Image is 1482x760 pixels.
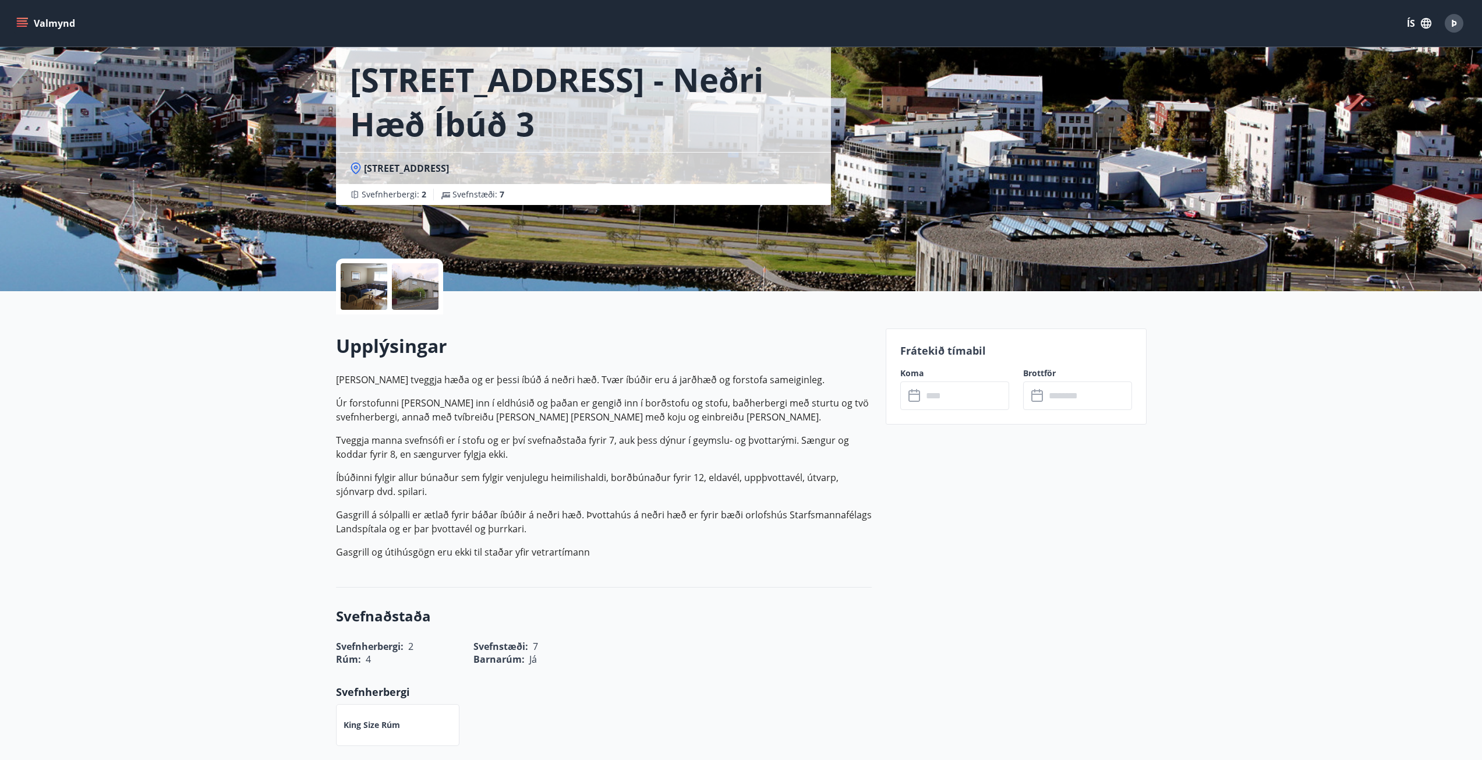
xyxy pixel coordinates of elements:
span: 2 [422,189,426,200]
label: Koma [900,367,1009,379]
span: Rúm : [336,653,361,666]
p: Svefnherbergi [336,684,872,699]
button: Þ [1440,9,1468,37]
h1: [STREET_ADDRESS] - Neðri hæð íbúð 3 [350,57,817,146]
p: Gasgrill og útihúsgögn eru ekki til staðar yfir vetrartímann [336,545,872,559]
span: Já [529,653,537,666]
p: Tveggja manna svefnsófi er í stofu og er því svefnaðstaða fyrir 7, auk þess dýnur í geymslu- og þ... [336,433,872,461]
p: Úr forstofunni [PERSON_NAME] inn í eldhúsið og þaðan er gengið inn í borðstofu og stofu, baðherbe... [336,396,872,424]
span: 7 [500,189,504,200]
p: Gasgrill á sólpalli er ætlað fyrir báðar íbúðir á neðri hæð. Þvottahús á neðri hæð er fyrir bæði ... [336,508,872,536]
button: ÍS [1400,13,1438,34]
button: menu [14,13,80,34]
p: [PERSON_NAME] tveggja hæða og er þessi íbúð á neðri hæð. Tvær íbúðir eru á jarðhæð og forstofa sa... [336,373,872,387]
h3: Svefnaðstaða [336,606,872,626]
span: 4 [366,653,371,666]
span: Svefnherbergi : [362,189,426,200]
p: King Size rúm [344,719,400,731]
span: Svefnstæði : [452,189,504,200]
label: Brottför [1023,367,1132,379]
span: Þ [1451,17,1457,30]
p: Íbúðinni fylgir allur búnaður sem fylgir venjulegu heimilishaldi, borðbúnaður fyrir 12, eldavél, ... [336,471,872,499]
span: [STREET_ADDRESS] [364,162,449,175]
h2: Upplýsingar [336,333,872,359]
p: Frátekið tímabil [900,343,1132,358]
span: Barnarúm : [473,653,525,666]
